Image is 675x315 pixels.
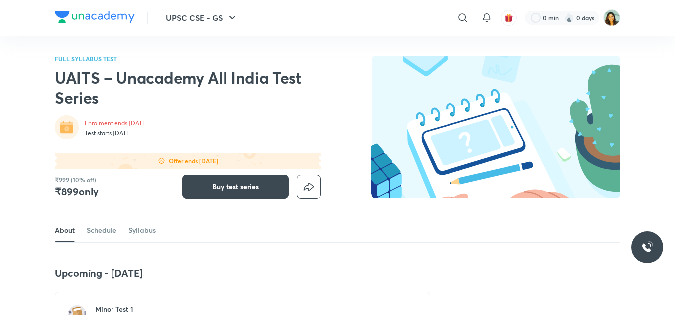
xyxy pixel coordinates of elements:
img: streak [564,13,574,23]
a: Syllabus [128,218,156,242]
a: Schedule [87,218,116,242]
p: FULL SYLLABUS TEST [55,56,321,62]
a: About [55,218,75,242]
p: Enrolment ends [DATE] [85,119,148,127]
span: ₹ 999 [55,176,69,184]
img: ttu [641,241,653,253]
span: Buy test series [212,182,259,192]
div: ₹ 899 only [55,185,99,198]
img: avatar [504,13,513,22]
img: Company Logo [55,11,135,23]
img: Lavanya Ganesh [603,9,620,26]
button: UPSC CSE - GS [160,8,244,28]
div: Offer ends [DATE] [169,157,218,165]
h6: Minor Test 1 [95,304,402,314]
img: offer background [55,153,321,169]
button: Buy test series [182,175,289,199]
p: (10% off) [55,176,96,184]
a: Company Logo [55,11,135,25]
img: offer [158,157,166,165]
button: avatar [501,10,517,26]
h2: UAITS – Unacademy All India Test Series [55,68,310,107]
p: Test starts [DATE] [85,129,148,137]
h4: Upcoming - [DATE] [55,267,430,280]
